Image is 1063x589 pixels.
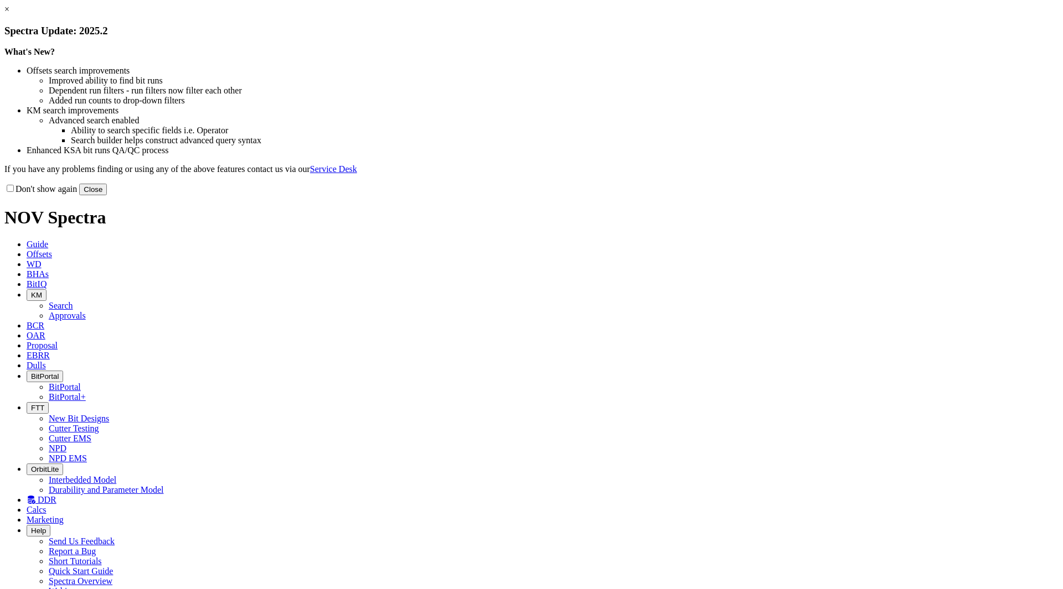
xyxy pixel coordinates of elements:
[27,269,49,279] span: BHAs
[31,404,44,412] span: FTT
[27,515,64,524] span: Marketing
[4,4,9,14] a: ×
[27,145,1059,155] li: Enhanced KSA bit runs QA/QC process
[49,546,96,556] a: Report a Bug
[49,76,1059,86] li: Improved ability to find bit runs
[49,556,102,566] a: Short Tutorials
[49,424,99,433] a: Cutter Testing
[27,331,45,340] span: OAR
[49,444,66,453] a: NPD
[27,361,46,370] span: Dulls
[7,185,14,192] input: Don't show again
[49,414,109,423] a: New Bit Designs
[31,291,42,299] span: KM
[27,106,1059,116] li: KM search improvements
[27,321,44,330] span: BCR
[4,47,55,56] strong: What's New?
[4,207,1059,228] h1: NOV Spectra
[4,25,1059,37] h3: Spectra Update: 2025.2
[27,505,47,514] span: Calcs
[79,184,107,195] button: Close
[4,164,1059,174] p: If you have any problems finding or using any of the above features contact us via our
[49,86,1059,96] li: Dependent run filters - run filters now filter each other
[71,126,1059,135] li: Ability to search specific fields i.e. Operator
[310,164,357,174] a: Service Desk
[49,434,91,443] a: Cutter EMS
[4,184,77,194] label: Don't show again
[31,527,46,535] span: Help
[49,454,87,463] a: NPD EMS
[27,249,52,259] span: Offsets
[38,495,56,504] span: DDR
[49,96,1059,106] li: Added run counts to drop-down filters
[49,485,164,494] a: Durability and Parameter Model
[49,116,1059,126] li: Advanced search enabled
[31,372,59,380] span: BitPortal
[49,311,86,320] a: Approvals
[27,341,58,350] span: Proposal
[27,279,47,289] span: BitIQ
[49,536,115,546] a: Send Us Feedback
[49,301,73,310] a: Search
[71,135,1059,145] li: Search builder helps construct advanced query syntax
[27,66,1059,76] li: Offsets search improvements
[27,259,42,269] span: WD
[27,239,48,249] span: Guide
[49,475,116,484] a: Interbedded Model
[49,566,113,576] a: Quick Start Guide
[31,465,59,473] span: OrbitLite
[49,576,112,586] a: Spectra Overview
[49,382,81,392] a: BitPortal
[27,351,50,360] span: EBRR
[49,392,86,402] a: BitPortal+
